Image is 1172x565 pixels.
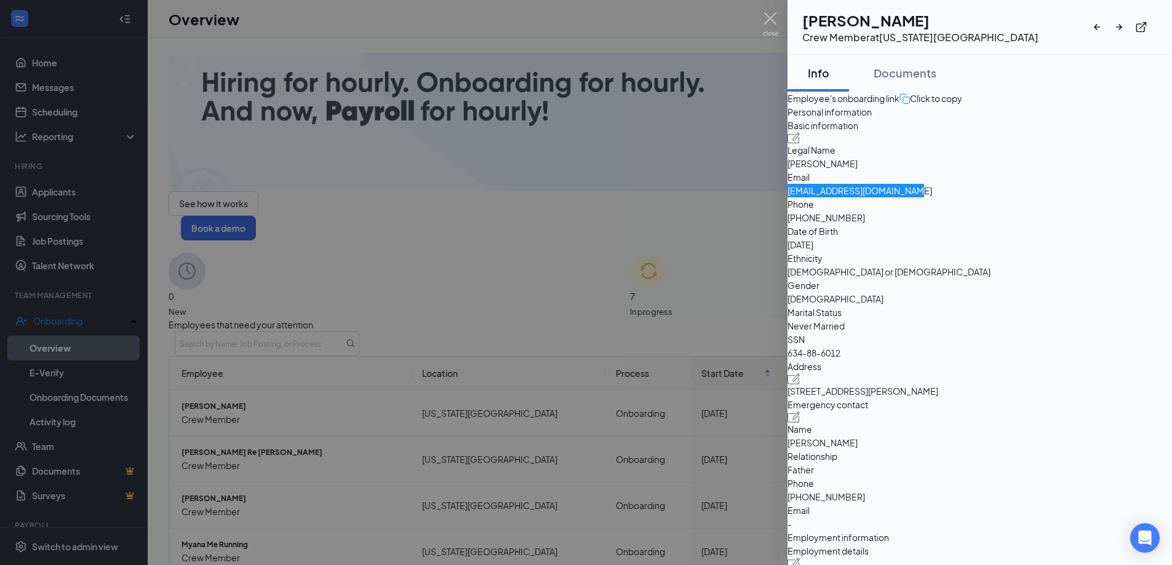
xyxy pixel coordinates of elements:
span: [DEMOGRAPHIC_DATA] or [DEMOGRAPHIC_DATA] [787,265,1172,279]
svg: ArrowRight [1113,21,1125,33]
span: Employee's onboarding link [787,92,899,105]
span: [PERSON_NAME] [787,436,1172,449]
span: Email [787,170,1172,184]
span: Name [787,422,1172,436]
button: ExternalLink [1135,16,1157,38]
span: [PHONE_NUMBER] [787,490,1172,504]
span: Address [787,360,1172,373]
span: Legal Name [787,143,1172,157]
svg: ArrowLeftNew [1091,21,1103,33]
button: Click to copy [899,92,962,105]
img: click-to-copy.71757273a98fde459dfc.svg [899,93,910,104]
span: 634-88-6012 [787,346,1172,360]
span: Personal information [787,105,1172,119]
span: [DEMOGRAPHIC_DATA] [787,292,1172,306]
span: Father [787,463,1172,476]
span: Phone [787,476,1172,490]
span: Relationship [787,449,1172,463]
span: Basic information [787,119,1172,132]
span: Emergency contact [787,398,1172,411]
span: [PHONE_NUMBER] [787,211,1172,224]
span: Ethnicity [787,251,1172,265]
span: [EMAIL_ADDRESS][DOMAIN_NAME] [787,184,1172,197]
span: Date of Birth [787,224,1172,238]
div: Open Intercom Messenger [1130,523,1160,553]
svg: ExternalLink [1135,21,1147,33]
div: Info [800,65,837,81]
span: Marital Status [787,306,1172,319]
button: ArrowLeftNew [1091,16,1113,38]
span: Gender [787,279,1172,292]
span: [DATE] [787,238,1172,251]
span: Email [787,504,1172,517]
span: [STREET_ADDRESS][PERSON_NAME] [787,384,1172,398]
span: - [787,517,1172,531]
div: Crew Member at [US_STATE][GEOGRAPHIC_DATA] [802,31,1038,44]
span: Employment details [787,544,1172,558]
button: ArrowRight [1113,16,1135,38]
div: Documents [874,65,936,81]
span: SSN [787,333,1172,346]
span: Employment information [787,531,1172,544]
span: [PERSON_NAME] [787,157,1172,170]
span: Phone [787,197,1172,211]
h1: [PERSON_NAME] [802,10,1038,31]
span: Never Married [787,319,1172,333]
